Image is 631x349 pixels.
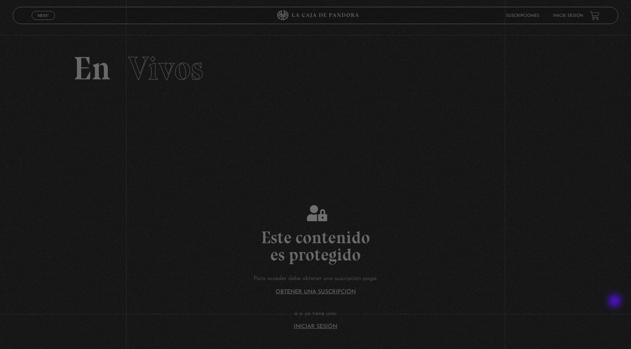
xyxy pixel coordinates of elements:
[128,49,203,88] span: Vivos
[294,324,337,329] a: Iniciar Sesión
[276,289,356,295] a: Obtener una suscripción
[506,14,539,18] a: Suscripciones
[37,13,49,18] span: Menu
[590,11,599,20] a: View your shopping cart
[553,14,583,18] a: Inicie sesión
[35,19,52,24] span: Cerrar
[73,52,558,85] h2: En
